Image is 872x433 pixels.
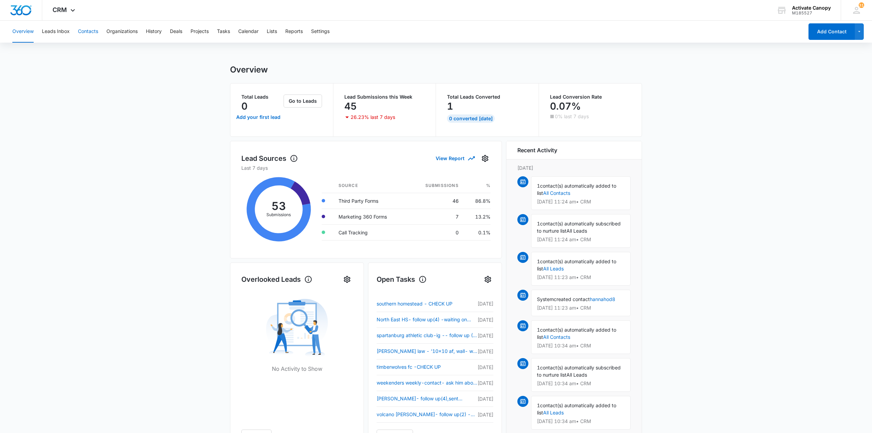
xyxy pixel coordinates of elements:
span: contact(s) automatically subscribed to nurture list [537,221,621,234]
a: timberwolves fc -CHECK UP [377,363,478,371]
p: 0.07% [550,101,581,112]
td: 0.1% [464,224,491,240]
span: CRM [53,6,67,13]
p: 0% last 7 days [555,114,589,119]
p: Lead Conversion Rate [550,95,631,99]
p: No Activity to Show [272,365,322,373]
td: Marketing 360 Forms [333,209,408,224]
button: Projects [191,21,209,43]
p: [DATE] [478,364,493,371]
button: Calendar [238,21,259,43]
p: [DATE] 11:24 am • CRM [537,237,625,242]
a: Go to Leads [284,98,322,104]
div: notifications count [859,2,864,8]
p: [DATE] [478,316,493,323]
td: 13.2% [464,209,491,224]
p: [DATE] 11:24 am • CRM [537,199,625,204]
th: Submissions [408,178,464,193]
p: [DATE] 10:34 am • CRM [537,381,625,386]
span: All Leads [566,372,587,378]
p: [DATE] [478,395,493,402]
span: All Leads [566,228,587,234]
p: [DATE] 10:34 am • CRM [537,343,625,348]
p: Total Leads Converted [447,95,528,99]
span: created contact [554,296,590,302]
div: 0 Converted [DATE] [447,114,495,123]
button: Settings [480,153,491,164]
p: Lead Submissions this Week [344,95,425,99]
a: [PERSON_NAME]- follow up(4),sent package,po sent-CHECK up [377,395,478,403]
a: All Leads [543,266,564,271]
span: 1 [537,221,540,226]
span: 1 [537,258,540,264]
div: account id [792,11,831,15]
h6: Recent Activity [517,146,557,154]
a: spartanburg athletic club-ig -- follow up (3) to see when best time is to chat [377,331,478,340]
a: southern homestead - CHECK UP [377,300,478,308]
h1: Overlooked Leads [241,274,312,285]
p: [DATE] [517,164,631,171]
button: Settings [482,274,493,285]
p: Last 7 days [241,164,491,171]
span: contact(s) automatically subscribed to nurture list [537,365,621,378]
button: Deals [170,21,182,43]
div: account name [792,5,831,11]
a: All Contacts [543,190,570,196]
span: contact(s) automatically added to list [537,402,616,415]
button: History [146,21,162,43]
h1: Overview [230,65,268,75]
span: contact(s) automatically added to list [537,327,616,340]
p: 45 [344,101,357,112]
td: 7 [408,209,464,224]
button: Settings [342,274,353,285]
p: Total Leads [241,95,282,99]
a: weekenders weekly-contact- ask him about his event in spring [377,379,478,387]
h1: Lead Sources [241,153,298,164]
p: [DATE] 10:34 am • CRM [537,419,625,424]
p: [DATE] [478,411,493,418]
button: Reports [285,21,303,43]
a: North East HS- follow up(4) -waiting on response [377,315,478,324]
th: Source [333,178,408,193]
span: 1 [537,327,540,333]
button: Overview [12,21,34,43]
a: All Contacts [543,334,570,340]
span: 1 [537,402,540,408]
p: [DATE] 11:23 am • CRM [537,306,625,310]
td: Third Party Forms [333,193,408,209]
p: [DATE] [478,300,493,307]
p: 1 [447,101,453,112]
span: 1 [537,365,540,370]
button: Organizations [106,21,138,43]
th: % [464,178,491,193]
a: hannahod8 [590,296,615,302]
a: All Leads [543,410,564,415]
p: [DATE] [478,348,493,355]
td: 46 [408,193,464,209]
button: Settings [311,21,330,43]
button: Leads Inbox [42,21,70,43]
p: [DATE] [478,332,493,339]
a: volcano [PERSON_NAME]- follow up(2) -waiitng on response [377,410,478,419]
button: Add Contact [808,23,855,40]
td: 0 [408,224,464,240]
p: 0 [241,101,248,112]
span: System [537,296,554,302]
button: Tasks [217,21,230,43]
td: 86.8% [464,193,491,209]
span: contact(s) automatically added to list [537,183,616,196]
p: [DATE] [478,379,493,387]
span: contact(s) automatically added to list [537,258,616,271]
td: Call Tracking [333,224,408,240]
button: View Report [436,152,474,164]
a: Add your first lead [234,109,282,125]
p: [DATE] 11:23 am • CRM [537,275,625,280]
h1: Open Tasks [377,274,427,285]
span: 1 [537,183,540,189]
button: Go to Leads [284,95,322,108]
span: 31 [859,2,864,8]
button: Contacts [78,21,98,43]
p: 26.23% last 7 days [351,115,395,120]
button: Lists [267,21,277,43]
a: [PERSON_NAME] law - '10x10 af, wall- will wait on them (same design)-ask her about [PERSON_NAME] ... [377,347,478,355]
